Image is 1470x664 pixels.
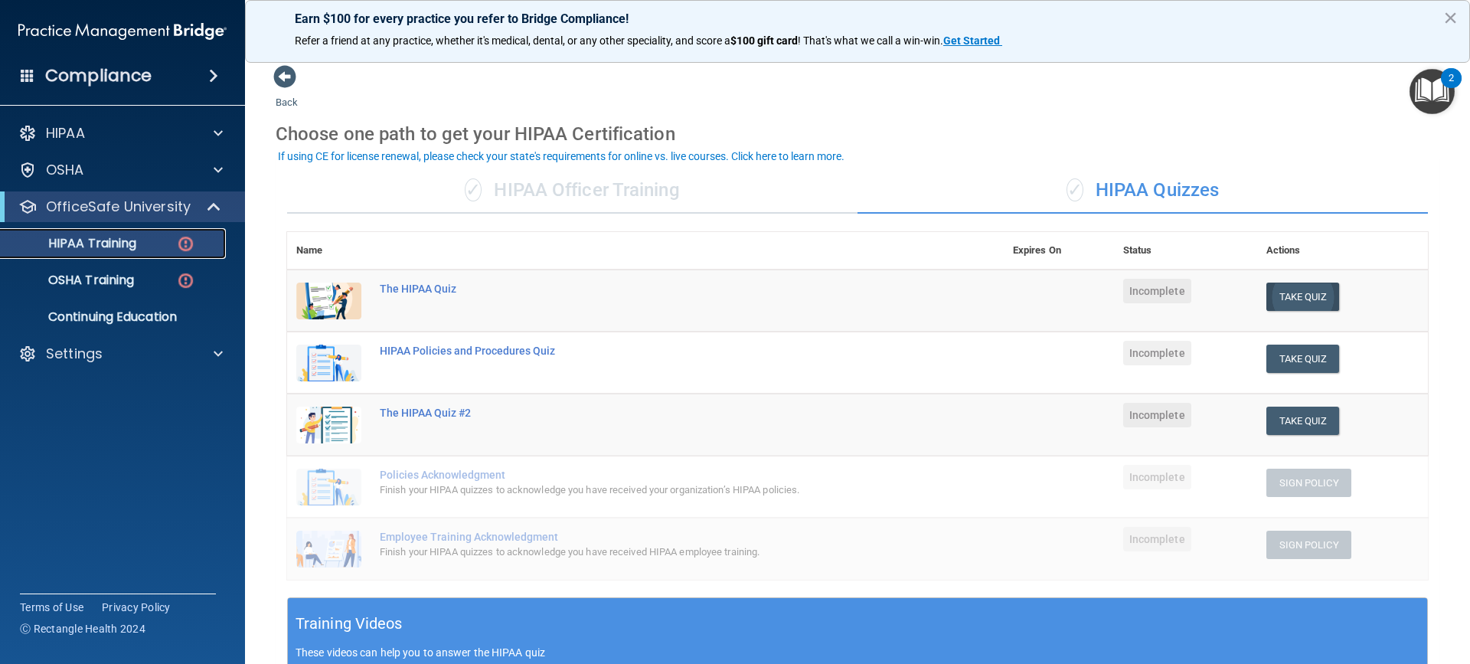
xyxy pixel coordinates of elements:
div: Finish your HIPAA quizzes to acknowledge you have received HIPAA employee training. [380,543,927,561]
p: These videos can help you to answer the HIPAA quiz [296,646,1419,659]
button: Open Resource Center, 2 new notifications [1410,69,1455,114]
span: Ⓒ Rectangle Health 2024 [20,621,145,636]
span: Incomplete [1123,527,1191,551]
img: danger-circle.6113f641.png [176,271,195,290]
p: OSHA Training [10,273,134,288]
p: HIPAA Training [10,236,136,251]
div: Choose one path to get your HIPAA Certification [276,112,1439,156]
div: The HIPAA Quiz [380,283,927,295]
p: Continuing Education [10,309,219,325]
span: ! That's what we call a win-win. [798,34,943,47]
h4: Compliance [45,65,152,87]
div: HIPAA Officer Training [287,168,857,214]
span: Incomplete [1123,341,1191,365]
a: Terms of Use [20,600,83,615]
a: Get Started [943,34,1002,47]
span: Refer a friend at any practice, whether it's medical, dental, or any other speciality, and score a [295,34,730,47]
p: OSHA [46,161,84,179]
th: Name [287,232,371,270]
span: ✓ [465,178,482,201]
div: Employee Training Acknowledgment [380,531,927,543]
div: Finish your HIPAA quizzes to acknowledge you have received your organization’s HIPAA policies. [380,481,927,499]
a: Settings [18,345,223,363]
button: Take Quiz [1266,407,1340,435]
p: Settings [46,345,103,363]
div: If using CE for license renewal, please check your state's requirements for online vs. live cours... [278,151,844,162]
button: If using CE for license renewal, please check your state's requirements for online vs. live cours... [276,149,847,164]
strong: $100 gift card [730,34,798,47]
th: Actions [1257,232,1428,270]
img: danger-circle.6113f641.png [176,234,195,253]
div: Policies Acknowledgment [380,469,927,481]
div: The HIPAA Quiz #2 [380,407,927,419]
button: Take Quiz [1266,283,1340,311]
a: Privacy Policy [102,600,171,615]
th: Status [1114,232,1257,270]
span: Incomplete [1123,403,1191,427]
a: OfficeSafe University [18,198,222,216]
div: HIPAA Policies and Procedures Quiz [380,345,927,357]
a: Back [276,78,298,108]
div: 2 [1449,78,1454,98]
span: Incomplete [1123,465,1191,489]
img: PMB logo [18,16,227,47]
button: Take Quiz [1266,345,1340,373]
div: HIPAA Quizzes [857,168,1428,214]
th: Expires On [1004,232,1114,270]
p: OfficeSafe University [46,198,191,216]
button: Close [1443,5,1458,30]
p: HIPAA [46,124,85,142]
button: Sign Policy [1266,469,1351,497]
a: HIPAA [18,124,223,142]
a: OSHA [18,161,223,179]
strong: Get Started [943,34,1000,47]
p: Earn $100 for every practice you refer to Bridge Compliance! [295,11,1420,26]
button: Sign Policy [1266,531,1351,559]
span: Incomplete [1123,279,1191,303]
span: ✓ [1067,178,1083,201]
h5: Training Videos [296,610,403,637]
